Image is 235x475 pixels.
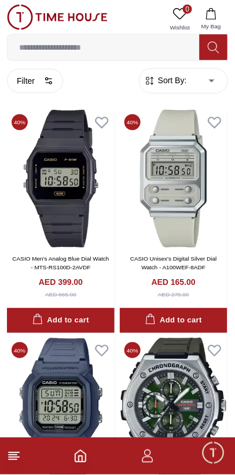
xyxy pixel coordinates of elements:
[183,5,192,14] span: 0
[145,314,202,328] div: Add to cart
[124,343,141,359] span: 40 %
[12,114,28,131] span: 40 %
[124,114,141,131] span: 40 %
[32,314,89,328] div: Add to cart
[12,343,28,359] span: 40 %
[166,5,194,34] a: 0Wishlist
[194,5,228,34] button: My Bag
[156,75,187,87] span: Sort By:
[7,110,115,248] img: CASIO Men's Analog Blue Dial Watch - MTS-RS100D-2AVDF
[130,256,217,271] a: CASIO Unisex's Digital Silver Dial Watch - A100WEF-8ADF
[166,23,194,32] span: Wishlist
[152,277,196,288] h4: AED 165.00
[7,69,63,93] button: Filter
[12,256,109,271] a: CASIO Men's Analog Blue Dial Watch - MTS-RS100D-2AVDF
[120,110,227,248] img: CASIO Unisex's Digital Silver Dial Watch - A100WEF-8ADF
[201,441,226,466] div: Chat Widget
[158,291,189,299] div: AED 275.00
[120,309,227,333] button: Add to cart
[197,22,226,31] span: My Bag
[144,75,187,87] button: Sort By:
[74,450,87,463] a: Home
[45,291,76,299] div: AED 665.00
[7,309,115,333] button: Add to cart
[39,277,83,288] h4: AED 399.00
[7,5,108,30] img: ...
